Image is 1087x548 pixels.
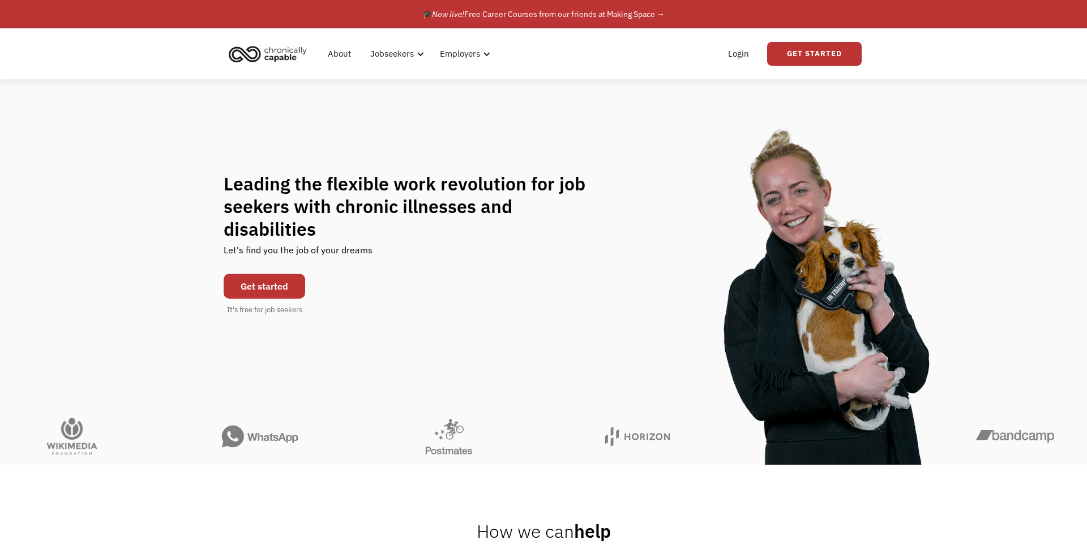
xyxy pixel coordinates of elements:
[224,274,305,299] a: Get started
[440,47,480,61] div: Employers
[227,304,302,316] div: It's free for job seekers
[225,41,310,66] img: Chronically Capable logo
[422,7,665,21] div: 🎓 Free Career Courses from our friends at Making Space →
[721,36,756,72] a: Login
[321,36,358,72] a: About
[477,519,574,543] span: How we can
[224,172,607,240] h1: Leading the flexible work revolution for job seekers with chronic illnesses and disabilities
[767,42,862,66] a: Get Started
[432,9,464,19] em: Now live!
[224,240,373,268] div: Let's find you the job of your dreams
[370,47,414,61] div: Jobseekers
[477,520,611,542] h2: help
